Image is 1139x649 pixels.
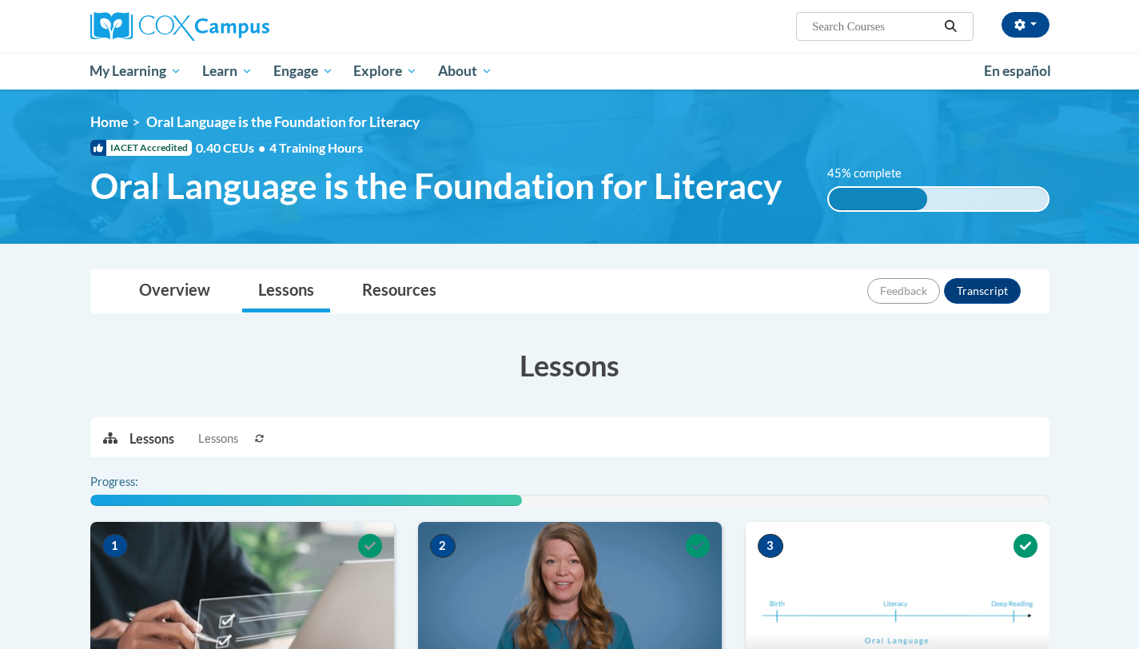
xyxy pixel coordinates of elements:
[263,53,344,90] a: Engage
[353,62,417,81] span: Explore
[90,345,1049,385] h3: Lessons
[269,140,363,155] span: 4 Training Hours
[202,62,253,81] span: Learn
[258,140,265,155] span: •
[343,53,428,90] a: Explore
[867,278,940,304] button: Feedback
[984,62,1051,79] span: En español
[129,430,174,448] p: Lessons
[90,165,782,207] span: Oral Language is the Foundation for Literacy
[90,113,128,130] a: Home
[90,473,182,491] label: Progress:
[758,534,783,558] span: 3
[346,270,452,313] a: Resources
[196,139,269,157] span: 0.40 CEUs
[90,12,269,41] img: Cox Campus
[938,17,962,36] button: Search
[1002,12,1049,38] button: Account Settings
[192,53,263,90] a: Learn
[146,113,420,130] span: Oral Language is the Foundation for Literacy
[242,270,330,313] a: Lessons
[90,62,181,81] span: My Learning
[944,278,1021,304] button: Transcript
[102,534,128,558] span: 1
[827,165,919,182] label: 45% complete
[438,62,492,81] span: About
[90,140,192,156] span: IACET Accredited
[198,430,238,448] span: Lessons
[810,17,938,36] input: Search Courses
[430,534,456,558] span: 2
[90,12,394,41] a: Cox Campus
[123,270,226,313] a: Overview
[829,188,927,210] div: 45% complete
[974,54,1061,88] a: En español
[428,53,503,90] a: About
[273,62,333,81] span: Engage
[66,53,1073,90] div: Main menu
[80,53,193,90] a: My Learning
